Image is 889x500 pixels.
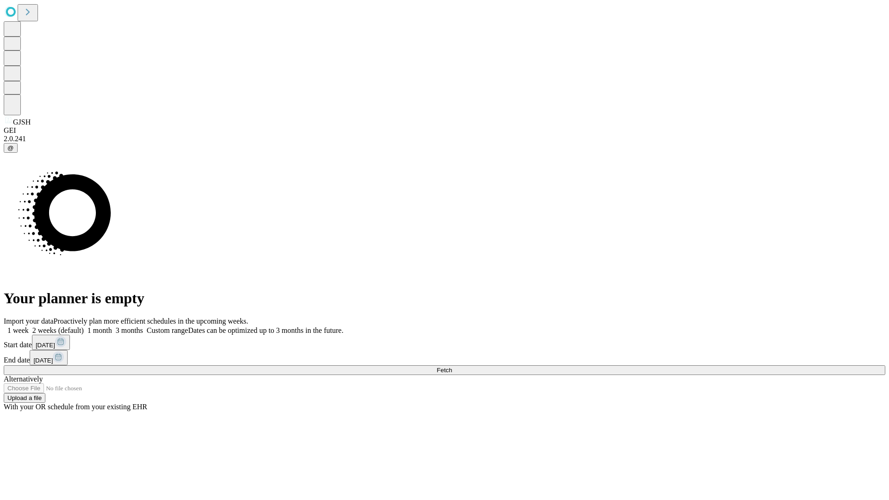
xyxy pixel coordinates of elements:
div: Start date [4,335,885,350]
span: Alternatively [4,375,43,383]
span: Proactively plan more efficient schedules in the upcoming weeks. [54,317,248,325]
span: @ [7,144,14,151]
span: 3 months [116,326,143,334]
button: Fetch [4,365,885,375]
div: GEI [4,126,885,135]
span: 1 week [7,326,29,334]
button: @ [4,143,18,153]
button: [DATE] [32,335,70,350]
h1: Your planner is empty [4,290,885,307]
span: Import your data [4,317,54,325]
span: Dates can be optimized up to 3 months in the future. [188,326,343,334]
span: [DATE] [33,357,53,364]
span: 1 month [88,326,112,334]
span: GJSH [13,118,31,126]
span: With your OR schedule from your existing EHR [4,403,147,411]
span: Fetch [437,367,452,374]
button: Upload a file [4,393,45,403]
button: [DATE] [30,350,68,365]
div: 2.0.241 [4,135,885,143]
span: Custom range [147,326,188,334]
div: End date [4,350,885,365]
span: 2 weeks (default) [32,326,84,334]
span: [DATE] [36,342,55,349]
